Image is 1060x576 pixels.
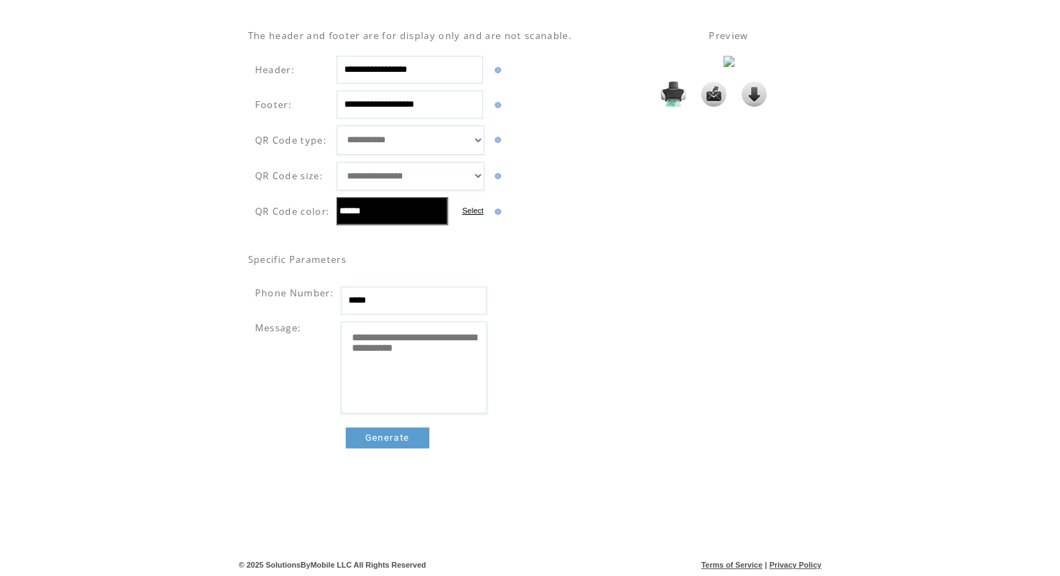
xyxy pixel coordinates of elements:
[248,253,346,266] span: Specific Parameters
[491,102,501,108] img: help.gif
[239,561,427,569] span: © 2025 SolutionsByMobile LLC All Rights Reserved
[491,67,501,73] img: help.gif
[491,137,501,143] img: help.gif
[491,173,501,179] img: help.gif
[701,100,726,108] a: Send it to my email
[742,82,767,107] img: Click to download
[255,287,334,299] span: Phone Number:
[661,82,686,107] img: Print it
[709,29,748,42] span: Preview
[769,561,822,569] a: Privacy Policy
[255,169,323,182] span: QR Code size:
[255,98,292,111] span: Footer:
[255,321,302,334] span: Message:
[462,206,484,215] label: Select
[765,561,767,569] span: |
[701,561,762,569] a: Terms of Service
[491,209,501,215] img: help.gif
[701,82,726,107] img: Send it to my email
[248,29,572,42] span: The header and footer are for display only and are not scanable.
[255,205,330,218] span: QR Code color:
[255,134,327,146] span: QR Code type:
[723,56,735,67] img: eAF1Uc1LG0EUfwkNelCQphcRUVKhlzKrklIhFcQoRdkSmmiL7em5-7KZdHdnnJ1Npkq99WKhF.8Er-2lf0aP3nsTREQKvfTan...
[255,63,295,76] span: Header:
[346,427,429,448] a: Generate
